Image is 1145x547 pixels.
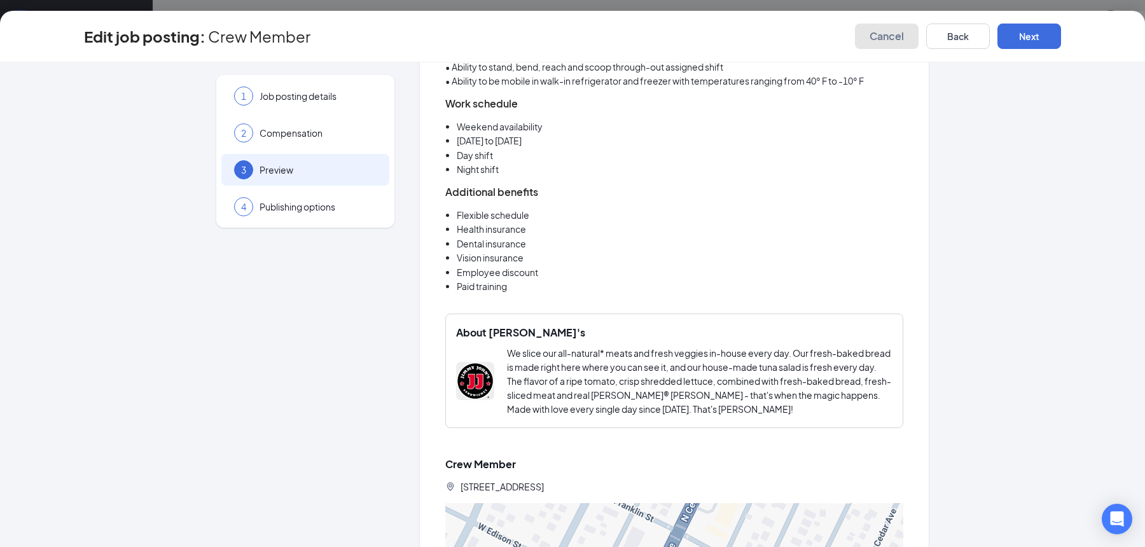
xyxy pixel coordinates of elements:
span: [STREET_ADDRESS] [461,480,544,493]
span: Job posting details [260,90,377,102]
li: Vision insurance [457,251,903,265]
li: Weekend availability [457,120,903,134]
span: 1 [241,90,246,102]
span: Cancel [870,30,904,43]
h3: Work schedule [445,95,903,112]
h3: Edit job posting: [84,25,205,47]
div: Open Intercom Messenger [1102,504,1132,534]
li: Flexible schedule [457,208,903,222]
span: 4 [241,200,246,213]
span: About [PERSON_NAME]'s [456,326,585,339]
li: Paid training [457,279,903,293]
p: • Ability to be mobile in walk-in refrigerator and freezer with temperatures ranging from 40° F t... [445,74,903,88]
li: Day shift [457,148,903,162]
li: Night shift [457,162,903,176]
span: Compensation [260,127,377,139]
li: Employee discount [457,265,903,279]
span: Crew Member [445,457,516,471]
span: We slice our all-natural* meats and fresh veggies in-house every day. Our fresh-baked bread is ma... [507,347,892,415]
li: Dental insurance [457,237,903,251]
span: 2 [241,127,246,139]
p: • Ability to stand, bend, reach and scoop through-out assigned shift [445,60,903,74]
li: [DATE] to [DATE] [457,134,903,148]
svg: LocationPin [445,481,455,492]
span: Preview [260,163,377,176]
button: Next [997,24,1061,49]
span: 3 [241,163,246,176]
li: Health insurance [457,222,903,236]
img: Jimmy John's [456,362,494,400]
span: Publishing options [260,200,377,213]
button: Back [926,24,990,49]
h3: Additional benefits [445,184,903,200]
button: Cancel [855,24,919,49]
div: About [PERSON_NAME]'sJimmy John'sWe slice our all-natural* meats and fresh veggies in-house every... [445,314,903,428]
span: Crew Member [208,30,310,43]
